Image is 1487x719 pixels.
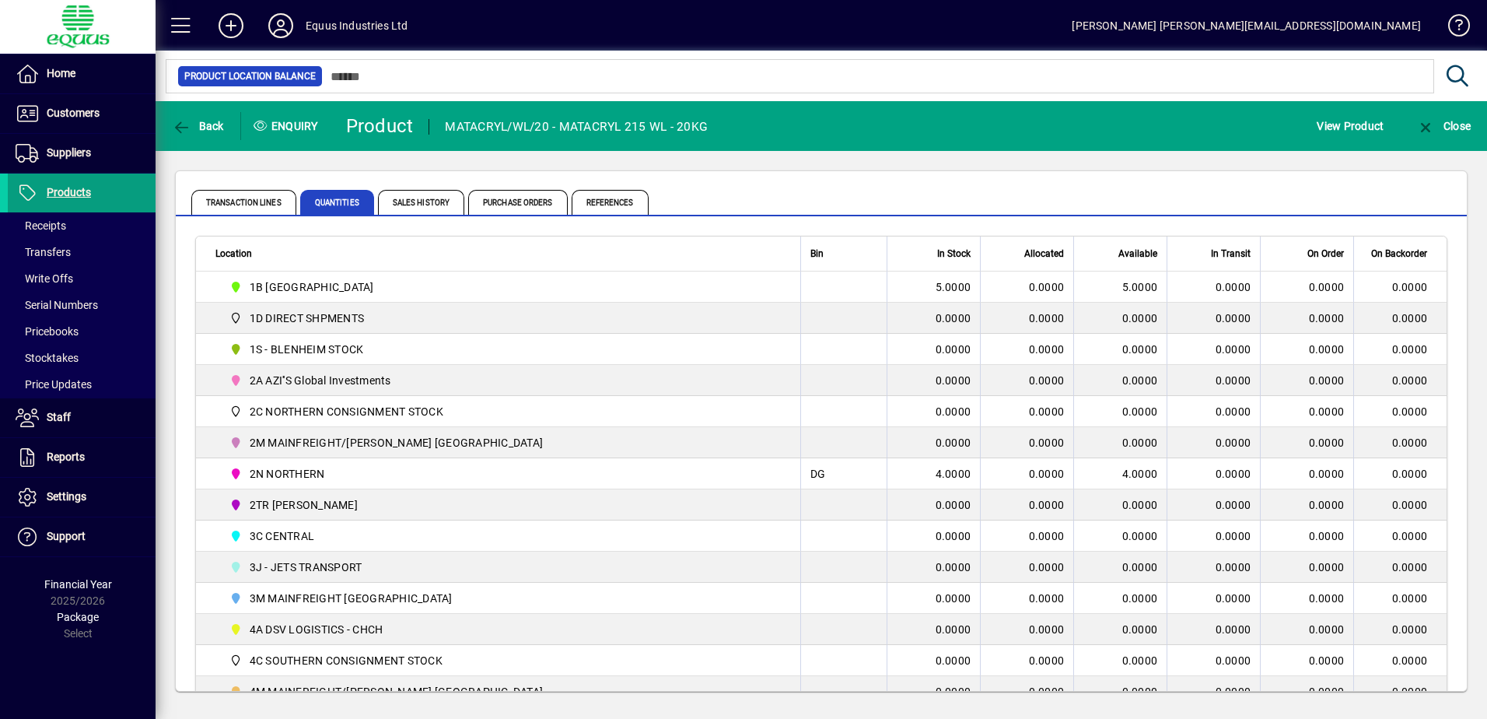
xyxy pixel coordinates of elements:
td: DG [800,458,887,489]
span: Available [1118,245,1157,262]
span: Financial Year [44,578,112,591]
button: Back [168,112,228,140]
span: 3M MAINFREIGHT WELLINGTON [223,589,783,608]
span: 0.0000 [1309,404,1345,419]
span: Home [47,67,75,79]
button: Close [1412,112,1475,140]
span: 4A DSV LOGISTICS - CHCH [223,620,783,639]
span: 2C NORTHERN CONSIGNMENT STOCK [223,402,783,421]
a: Support [8,517,156,556]
span: 0.0000 [1309,591,1345,606]
span: 0.0000 [1309,310,1345,326]
span: 0.0000 [1216,499,1251,511]
td: 0.0000 [1353,645,1447,676]
td: 0.0000 [1353,521,1447,552]
span: 1B [GEOGRAPHIC_DATA] [250,279,374,295]
span: Transaction Lines [191,190,296,215]
div: Equus Industries Ltd [306,13,408,38]
span: 2N NORTHERN [250,466,325,482]
span: 0.0000 [1309,279,1345,295]
span: 0.0000 [1029,281,1065,293]
span: Sales History [378,190,464,215]
td: 0.0000 [1073,521,1167,552]
span: Write Offs [16,272,73,285]
span: 2C NORTHERN CONSIGNMENT STOCK [250,404,443,419]
span: 0.0000 [1309,559,1345,575]
td: 0.0000 [1353,396,1447,427]
span: Quantities [300,190,374,215]
span: 0.0000 [1029,623,1065,636]
span: 0.0000 [1216,343,1251,356]
span: 0.0000 [1029,530,1065,542]
span: 0.0000 [1216,374,1251,387]
span: Price Updates [16,378,92,391]
span: Customers [47,107,100,119]
span: 0.0000 [1216,281,1251,293]
td: 0.0000 [887,303,980,334]
button: Profile [256,12,306,40]
td: 4.0000 [1073,458,1167,489]
td: 0.0000 [1073,427,1167,458]
span: 2N NORTHERN [223,465,783,483]
span: Suppliers [47,146,91,159]
span: 0.0000 [1309,435,1345,451]
td: 0.0000 [1073,365,1167,396]
span: On Order [1307,245,1344,262]
a: Suppliers [8,134,156,173]
a: Staff [8,398,156,437]
a: Reports [8,438,156,477]
span: 2A AZI''S Global Investments [250,373,391,388]
span: 2M MAINFREIGHT/OWENS AUCKLAND [223,433,783,452]
td: 0.0000 [887,583,980,614]
span: 0.0000 [1216,686,1251,698]
a: Price Updates [8,371,156,398]
span: 0.0000 [1029,499,1065,511]
span: Purchase Orders [468,190,568,215]
app-page-header-button: Close enquiry [1400,112,1487,140]
span: Stocktakes [16,352,79,364]
span: Back [172,120,224,132]
span: 4C SOUTHERN CONSIGNMENT STOCK [250,653,443,668]
span: References [572,190,649,215]
button: Add [206,12,256,40]
td: 0.0000 [887,365,980,396]
span: 0.0000 [1309,528,1345,544]
td: 0.0000 [1073,552,1167,583]
td: 0.0000 [887,396,980,427]
span: Reports [47,451,85,463]
span: Bin [810,245,824,262]
div: [PERSON_NAME] [PERSON_NAME][EMAIL_ADDRESS][DOMAIN_NAME] [1072,13,1421,38]
span: 3M MAINFREIGHT [GEOGRAPHIC_DATA] [250,591,453,606]
span: 0.0000 [1029,686,1065,698]
span: 0.0000 [1216,405,1251,418]
span: 0.0000 [1029,343,1065,356]
td: 0.0000 [887,552,980,583]
span: On Backorder [1371,245,1427,262]
span: 0.0000 [1216,312,1251,324]
span: 0.0000 [1029,561,1065,573]
span: 0.0000 [1216,592,1251,605]
span: 2TR [PERSON_NAME] [250,497,358,513]
span: 1D DIRECT SHPMENTS [250,310,365,326]
span: 0.0000 [1216,561,1251,573]
span: 0.0000 [1029,654,1065,667]
span: 2A AZI''S Global Investments [223,371,783,390]
td: 5.0000 [887,272,980,303]
td: 0.0000 [1073,396,1167,427]
span: Transfers [16,246,71,258]
td: 0.0000 [1353,552,1447,583]
span: 0.0000 [1029,312,1065,324]
span: 1B BLENHEIM [223,278,783,296]
a: Transfers [8,239,156,265]
td: 5.0000 [1073,272,1167,303]
td: 0.0000 [887,334,980,365]
span: 4M MAINFREIGHT/OWENS CHRISTCHURCH [223,682,783,701]
span: Location [215,245,252,262]
span: Serial Numbers [16,299,98,311]
span: 1D DIRECT SHPMENTS [223,309,783,328]
span: 0.0000 [1309,373,1345,388]
span: 0.0000 [1309,497,1345,513]
span: 1S - BLENHEIM STOCK [223,340,783,359]
span: 0.0000 [1309,653,1345,668]
span: 0.0000 [1029,437,1065,449]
